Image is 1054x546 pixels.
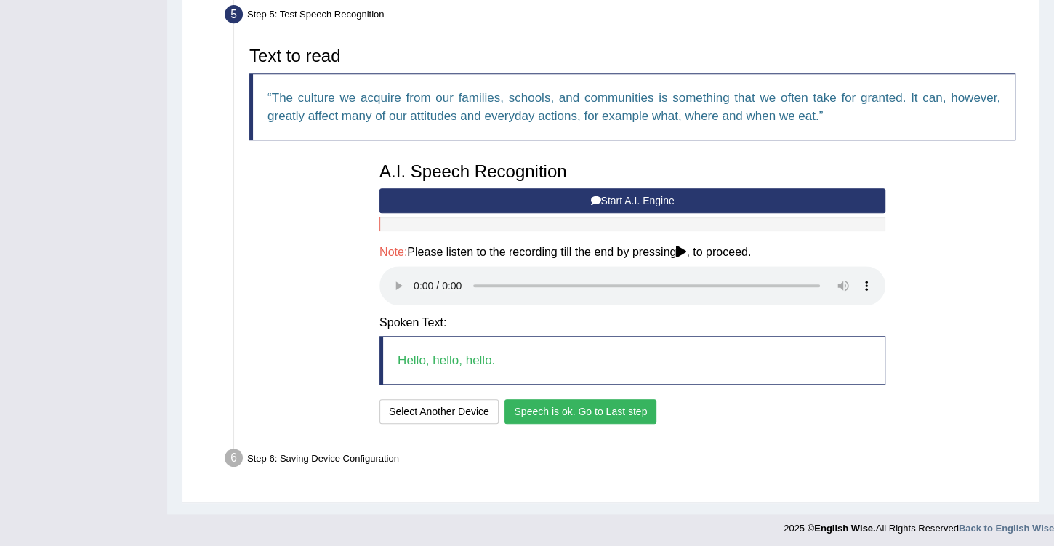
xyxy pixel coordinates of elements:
[379,188,885,213] button: Start A.I. Engine
[218,1,1032,33] div: Step 5: Test Speech Recognition
[379,336,885,385] blockquote: Hello, hello, hello.
[379,162,885,181] h3: A.I. Speech Recognition
[218,444,1032,476] div: Step 6: Saving Device Configuration
[379,399,499,424] button: Select Another Device
[267,91,1000,123] q: The culture we acquire from our families, schools, and communities is something that we often tak...
[249,47,1015,65] h3: Text to read
[959,523,1054,534] a: Back to English Wise
[504,399,656,424] button: Speech is ok. Go to Last step
[814,523,875,534] strong: English Wise.
[784,514,1054,535] div: 2025 © All Rights Reserved
[379,316,885,329] h4: Spoken Text:
[379,246,407,258] span: Note:
[379,246,885,259] h4: Please listen to the recording till the end by pressing , to proceed.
